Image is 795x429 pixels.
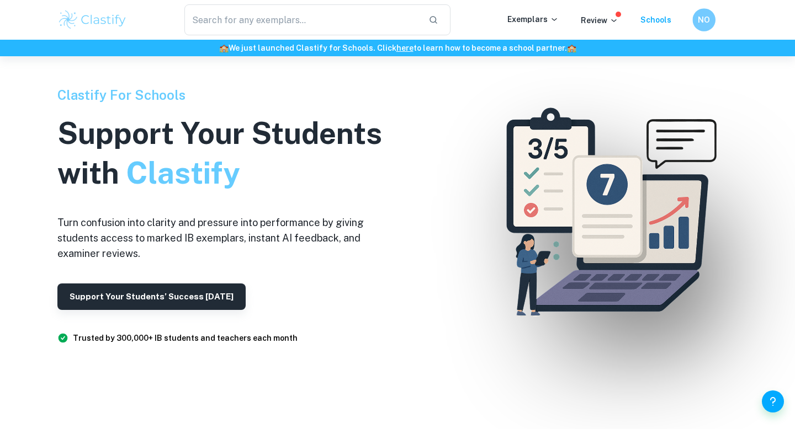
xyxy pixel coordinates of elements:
[640,15,671,24] a: Schools
[762,390,784,412] button: Help and Feedback
[396,44,414,52] a: here
[57,283,246,310] button: Support Your Students’ Success [DATE]
[184,4,420,35] input: Search for any exemplars...
[2,42,793,54] h6: We just launched Clastify for Schools. Click to learn how to become a school partner.
[219,44,229,52] span: 🏫
[567,44,576,52] span: 🏫
[57,215,400,261] h6: Turn confusion into clarity and pressure into performance by giving students access to marked IB ...
[73,332,298,344] h6: Trusted by 300,000+ IB students and teachers each month
[57,85,400,105] h6: Clastify For Schools
[697,14,711,26] h6: NO
[57,9,128,31] img: Clastify logo
[483,90,732,339] img: Clastify For Schools Hero
[692,8,715,31] button: NO
[581,14,618,26] p: Review
[507,13,559,25] p: Exemplars
[57,114,400,193] h1: Support Your Students with
[126,155,240,190] span: Clastify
